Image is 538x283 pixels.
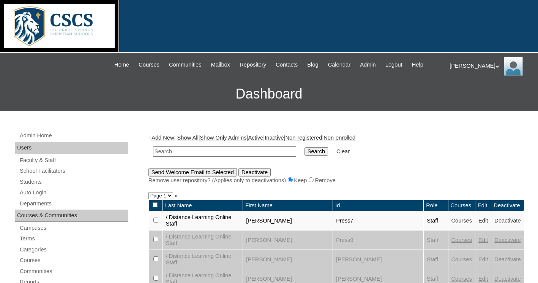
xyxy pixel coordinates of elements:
a: Students [19,177,128,187]
div: Users [15,142,128,154]
td: / Distance Learning Online Staff [163,211,243,230]
td: [PERSON_NAME] [243,250,333,269]
td: Last Name [163,200,243,211]
a: Inactive [265,135,284,141]
a: Clear [336,148,350,154]
td: [PERSON_NAME] [243,231,333,250]
a: Departments [19,199,128,208]
td: Staff [424,211,448,230]
a: Courses [451,218,472,224]
a: » [175,192,178,199]
a: Courses [451,276,472,282]
span: Calendar [328,60,350,69]
span: Help [412,60,423,69]
a: Admin [356,60,380,69]
div: Remove user repository? (Applies only to deactivations) Keep Remove [148,176,524,184]
a: Courses [19,256,128,265]
span: Communities [169,60,202,69]
td: Edit [475,200,491,211]
a: Communities [165,60,205,69]
a: Auto Login [19,188,128,197]
a: Faculty & Staff [19,156,128,165]
span: Courses [139,60,159,69]
td: [PERSON_NAME] [243,211,333,230]
td: [PERSON_NAME] [333,250,423,269]
td: Staff [424,231,448,250]
h3: Dashboard [4,77,534,111]
a: Edit [478,218,488,224]
a: Calendar [324,60,354,69]
td: Deactivate [491,200,524,211]
span: Home [114,60,129,69]
a: Courses [135,60,163,69]
a: Add New [151,135,174,141]
a: Contacts [272,60,301,69]
a: Edit [478,256,488,262]
td: / Distance Learning Online Staff [163,250,243,269]
span: Admin [360,60,376,69]
a: Courses [451,237,472,243]
div: Courses & Communities [15,210,128,222]
a: Repository [236,60,270,69]
a: Mailbox [207,60,234,69]
td: Courses [448,200,475,211]
a: Non-registered [285,135,322,141]
td: Role [424,200,448,211]
a: Help [408,60,427,69]
a: Deactivate [494,237,521,243]
a: Admin Home [19,131,128,140]
a: Terms [19,234,128,243]
img: logo-white.png [4,4,115,48]
span: Mailbox [211,60,230,69]
a: Edit [478,276,488,282]
input: Search [153,146,296,157]
div: + | | | | | | [148,134,524,184]
td: First Name [243,200,333,211]
span: Repository [240,60,266,69]
td: / Distance Learning Online Staff [163,231,243,250]
a: Courses [451,256,472,262]
a: Communities [19,267,128,276]
a: Campuses [19,223,128,233]
a: Edit [478,237,488,243]
td: Press9 [333,231,423,250]
a: Blog [303,60,322,69]
a: Categories [19,245,128,254]
td: Press7 [333,211,423,230]
a: Show Only Admins [200,135,247,141]
td: Staff [424,250,448,269]
input: Deactivate [238,168,271,176]
span: Logout [385,60,402,69]
a: Deactivate [494,218,521,224]
img: Kathy Landers [504,57,523,76]
input: Search [304,147,328,156]
a: Deactivate [494,276,521,282]
a: Active [248,135,263,141]
a: Show All [177,135,199,141]
a: Deactivate [494,256,521,262]
input: Send Welcome Email to Selected [148,168,237,176]
a: Non-enrolled [323,135,355,141]
span: Blog [307,60,318,69]
span: Contacts [276,60,298,69]
div: [PERSON_NAME] [450,57,530,76]
td: Id [333,200,423,211]
a: School Facilitators [19,166,128,176]
a: Logout [382,60,406,69]
a: Home [110,60,133,69]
